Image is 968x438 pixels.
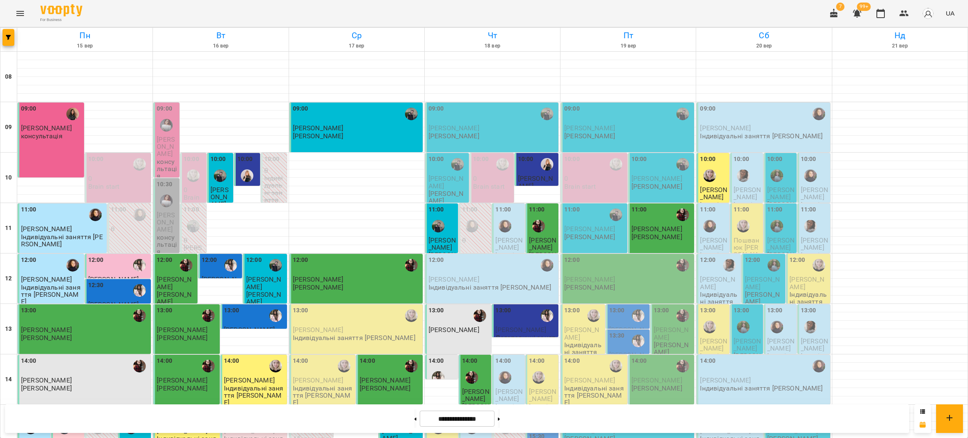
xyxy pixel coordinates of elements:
[676,158,689,171] img: Тарас Мурава
[214,169,226,182] img: Тарас Мурава
[804,220,817,232] img: Ганна Столяр
[405,259,418,272] img: Вікторія Жежера
[405,309,418,322] img: Кобець Каріна
[432,220,445,232] img: Тарас Мурава
[564,183,596,190] p: Brain start
[496,158,509,171] img: Кобець Каріна
[676,208,689,221] div: Вікторія Жежера
[734,201,761,237] p: Індивідуальні заняття [PERSON_NAME]
[157,180,172,189] label: 10:30
[737,169,750,182] div: Ганна Столяр
[202,256,217,265] label: 12:00
[564,132,615,140] p: [PERSON_NAME]
[66,259,79,272] img: Вікторія Мороз
[676,108,689,120] img: Тарас Мурава
[157,256,172,265] label: 12:00
[771,220,783,232] img: Анна Андрійчук
[187,220,200,232] img: Тарас Мурава
[89,208,102,221] div: Вікторія Мороз
[703,321,716,333] img: Кобець Каріна
[857,3,871,11] span: 99+
[133,208,146,221] img: Вікторія Мороз
[157,158,178,180] p: консультація
[202,275,237,290] span: [PERSON_NAME]
[734,155,749,164] label: 10:00
[610,208,622,221] div: Тарас Мурава
[462,205,478,214] label: 11:00
[160,119,173,132] div: Катерина Стрій
[290,42,423,50] h6: 17 вер
[224,306,239,315] label: 13:00
[632,309,644,322] img: Софія Пенькова
[184,155,199,164] label: 10:00
[21,225,72,233] span: [PERSON_NAME]
[813,108,825,120] div: Вікторія Мороз
[293,124,344,132] span: [PERSON_NAME]
[562,29,694,42] h6: Пт
[160,195,173,207] img: Катерина Стрій
[264,155,280,164] label: 10:00
[541,108,553,120] div: Тарас Мурава
[405,108,418,120] img: Тарас Мурава
[631,205,647,214] label: 11:00
[5,224,12,233] h6: 11
[338,360,350,372] img: Кобець Каріна
[224,259,237,272] img: Софія Пенькова
[429,205,444,214] label: 11:00
[293,275,344,283] span: [PERSON_NAME]
[246,256,262,265] label: 12:00
[293,306,308,315] label: 13:00
[88,281,104,290] label: 12:30
[697,29,830,42] h6: Сб
[700,356,715,366] label: 14:00
[264,174,285,225] p: Індивідуальні заняття [PERSON_NAME]
[529,236,556,251] span: [PERSON_NAME]
[202,309,215,322] img: Вікторія Жежера
[529,251,557,266] p: [PERSON_NAME]
[462,356,478,366] label: 14:00
[269,360,282,372] img: Кобець Каріна
[541,158,553,171] img: Гончарук Богдана
[700,205,715,214] label: 11:00
[473,309,486,322] img: Вікторія Жежера
[745,256,760,265] label: 12:00
[157,211,175,234] span: [PERSON_NAME]
[429,124,479,132] span: [PERSON_NAME]
[466,220,478,232] img: Вікторія Мороз
[5,72,12,82] h6: 08
[700,275,735,290] span: [PERSON_NAME]
[154,42,287,50] h6: 16 вер
[495,356,511,366] label: 14:00
[768,259,780,272] img: Анна Андрійчук
[429,306,444,315] label: 13:00
[21,132,63,140] p: консультація
[813,360,825,372] img: Вікторія Мороз
[88,256,104,265] label: 12:00
[737,321,750,333] img: Анна Андрійчук
[587,309,600,322] img: Кобець Каріна
[187,169,200,182] div: Кобець Каріна
[922,8,934,19] img: avatar_s.png
[801,306,816,315] label: 13:00
[241,169,253,182] img: Гончарук Богдана
[10,3,30,24] button: Menu
[157,356,172,366] label: 14:00
[676,259,689,272] div: Вікторія Жежера
[133,259,146,272] img: Софія Пенькова
[564,175,626,182] p: 0
[293,104,308,113] label: 09:00
[18,29,151,42] h6: Пн
[564,275,615,283] span: [PERSON_NAME]
[631,225,682,233] span: [PERSON_NAME]
[801,205,816,214] label: 11:00
[157,306,172,315] label: 13:00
